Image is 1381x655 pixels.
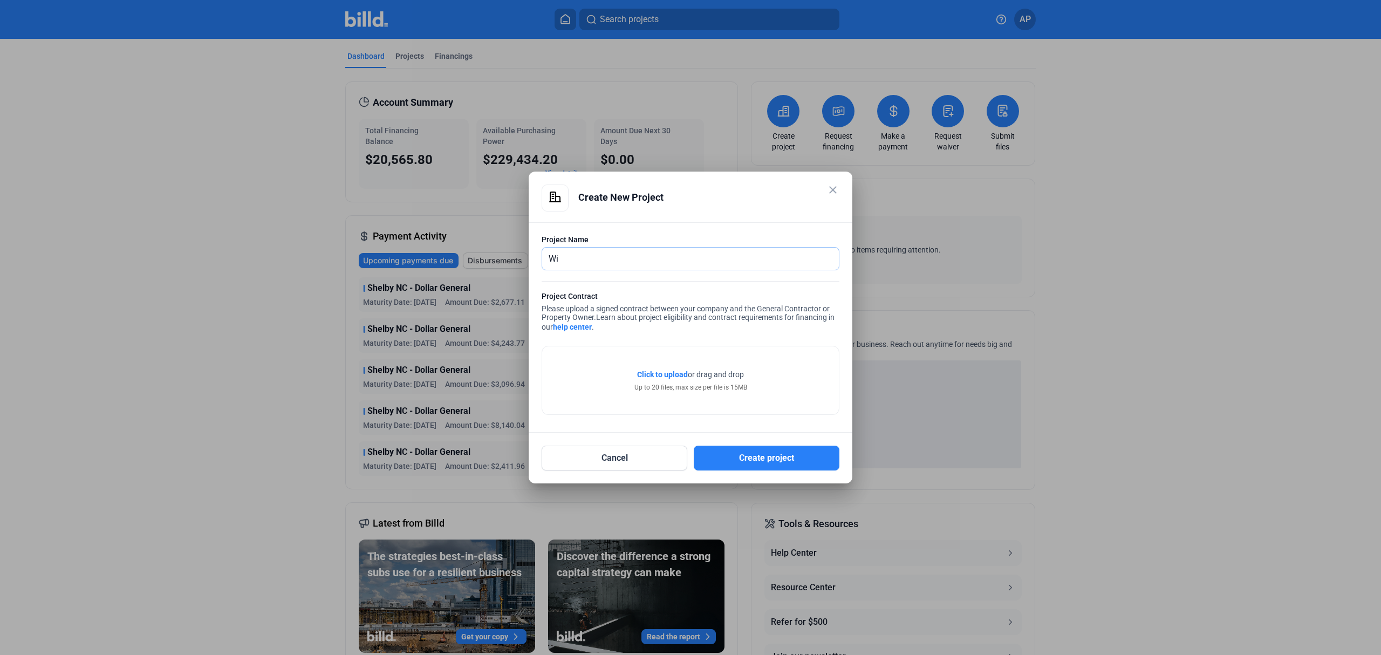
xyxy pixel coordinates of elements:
[553,323,592,331] a: help center
[542,291,839,304] div: Project Contract
[826,183,839,196] mat-icon: close
[578,185,839,210] div: Create New Project
[542,313,835,331] span: Learn about project eligibility and contract requirements for financing in our .
[542,234,839,245] div: Project Name
[688,369,744,380] span: or drag and drop
[542,446,687,470] button: Cancel
[637,370,688,379] span: Click to upload
[634,383,747,392] div: Up to 20 files, max size per file is 15MB
[542,291,839,335] div: Please upload a signed contract between your company and the General Contractor or Property Owner.
[694,446,839,470] button: Create project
